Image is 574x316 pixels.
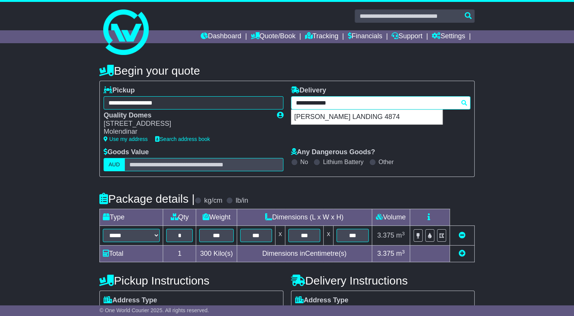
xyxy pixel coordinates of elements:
h4: Begin your quote [99,64,475,77]
label: Any Dangerous Goods? [291,148,375,156]
label: No [300,158,308,166]
a: Quote/Book [251,30,296,43]
a: Financials [348,30,382,43]
td: Weight [196,209,237,226]
td: Dimensions in Centimetre(s) [237,246,372,262]
div: Molendinar [104,128,269,136]
div: [PERSON_NAME] LANDING 4874 [291,110,442,124]
label: AUD [104,158,125,171]
h4: Delivery Instructions [291,274,475,287]
label: Address Type [295,296,349,305]
label: Goods Value [104,148,149,156]
span: m [396,232,405,239]
label: Pickup [104,86,135,95]
label: Other [379,158,394,166]
td: 1 [163,246,196,262]
label: lb/in [236,197,248,205]
div: Quality Domes [104,111,269,120]
sup: 3 [402,231,405,236]
a: Tracking [305,30,338,43]
span: 3.375 [377,232,394,239]
td: Volume [372,209,410,226]
a: Support [392,30,422,43]
td: x [324,226,333,246]
td: Dimensions (L x W x H) [237,209,372,226]
label: Address Type [104,296,157,305]
td: Type [100,209,163,226]
a: Use my address [104,136,148,142]
span: © One World Courier 2025. All rights reserved. [99,307,209,313]
a: Remove this item [459,232,465,239]
h4: Package details | [99,192,195,205]
label: Delivery [291,86,326,95]
a: Search address book [155,136,210,142]
a: Dashboard [201,30,241,43]
a: Settings [432,30,465,43]
td: Total [100,246,163,262]
label: kg/cm [204,197,222,205]
td: Kilo(s) [196,246,237,262]
td: Qty [163,209,196,226]
sup: 3 [402,249,405,255]
td: x [275,226,285,246]
span: 300 [200,250,212,257]
h4: Pickup Instructions [99,274,283,287]
label: Lithium Battery [323,158,363,166]
span: m [396,250,405,257]
a: Add new item [459,250,465,257]
div: [STREET_ADDRESS] [104,120,269,128]
span: 3.375 [377,250,394,257]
